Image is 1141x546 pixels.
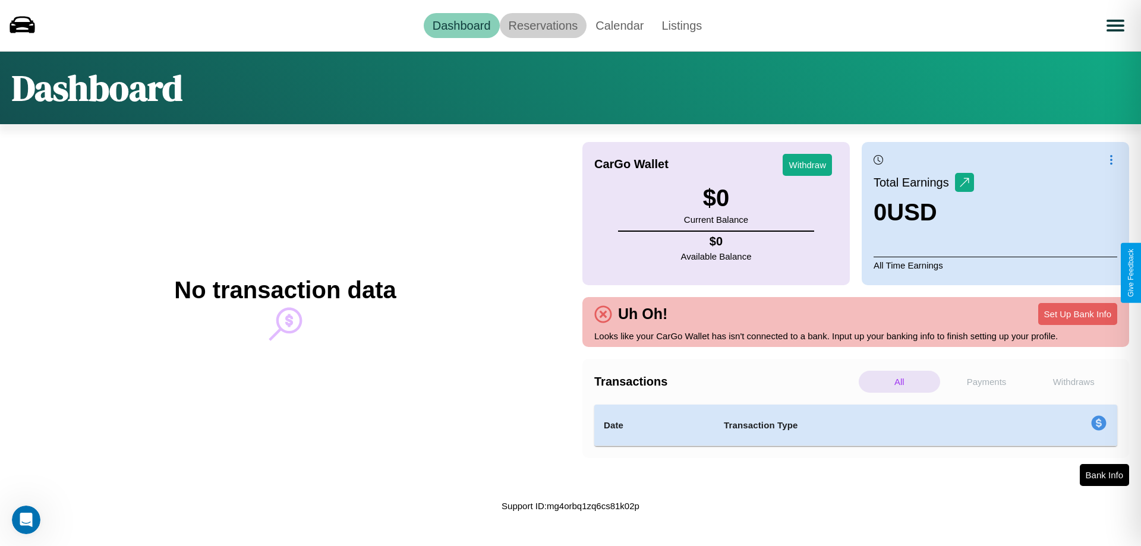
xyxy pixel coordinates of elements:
h1: Dashboard [12,64,182,112]
h4: CarGo Wallet [594,157,669,171]
h3: 0 USD [874,199,974,226]
a: Calendar [587,13,653,38]
h2: No transaction data [174,277,396,304]
p: Current Balance [684,212,748,228]
p: Withdraws [1033,371,1114,393]
div: Give Feedback [1127,249,1135,297]
p: Total Earnings [874,172,955,193]
h4: Transaction Type [724,418,994,433]
p: Looks like your CarGo Wallet has isn't connected to a bank. Input up your banking info to finish ... [594,328,1117,344]
a: Reservations [500,13,587,38]
button: Open menu [1099,9,1132,42]
button: Bank Info [1080,464,1129,486]
h4: Date [604,418,705,433]
table: simple table [594,405,1117,446]
a: Listings [653,13,711,38]
p: All Time Earnings [874,257,1117,273]
button: Withdraw [783,154,832,176]
a: Dashboard [424,13,500,38]
button: Set Up Bank Info [1038,303,1117,325]
h4: Transactions [594,375,856,389]
h3: $ 0 [684,185,748,212]
iframe: Intercom live chat [12,506,40,534]
h4: Uh Oh! [612,305,673,323]
p: Available Balance [681,248,752,264]
h4: $ 0 [681,235,752,248]
p: All [859,371,940,393]
p: Payments [946,371,1027,393]
p: Support ID: mg4orbq1zq6cs81k02p [502,498,639,514]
